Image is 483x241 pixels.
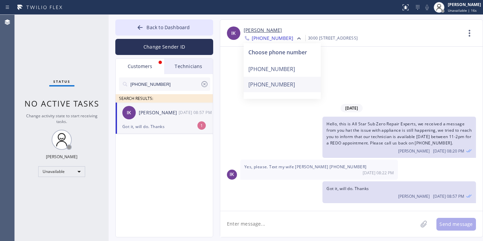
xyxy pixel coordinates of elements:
span: Unavailable | 16s [448,8,477,13]
div: 3000 [STREET_ADDRESS] [308,34,358,42]
span: Change activity state to start receiving tasks. [26,113,98,124]
div: Technicians [164,59,213,74]
span: [DATE] 08:22 PM [363,170,394,176]
div: 1 [197,121,206,130]
span: [PERSON_NAME] [398,193,430,199]
span: [PHONE_NUMBER] [252,35,293,43]
button: Change Sender ID [115,39,213,55]
span: SEARCH RESULTS: [119,96,153,101]
div: Choose phone number [248,48,316,57]
div: Customers [116,59,164,74]
div: [PERSON_NAME] [139,109,179,117]
span: IK [127,109,131,117]
div: Got it, will do. Thanks [122,123,206,130]
span: [DATE] [341,104,363,112]
div: [PHONE_NUMBER] [244,61,321,77]
span: [DATE] 08:20 PM [433,148,464,154]
span: [PERSON_NAME] [398,148,430,154]
span: IK [231,29,236,37]
span: Back to Dashboard [146,24,190,31]
span: [DATE] 08:57 PM [433,193,464,199]
span: Got it, will do. Thanks [326,186,369,191]
input: Search [130,77,200,91]
button: Back to Dashboard [115,19,213,36]
div: 08/18/2025 9:22 AM [240,160,398,180]
div: 08/18/2025 9:57 AM [179,109,214,116]
div: 08/18/2025 9:20 AM [322,117,476,158]
div: [PERSON_NAME] [46,154,77,160]
span: Hello, this is All Star Sub Zero Repair Experts, we received a message from you hat the issue wit... [326,121,472,146]
div: Unavailable [38,166,85,177]
span: Yes, please. Text my wife [PERSON_NAME] [PHONE_NUMBER] [244,164,367,170]
div: [PHONE_NUMBER] [244,77,321,92]
div: 08/18/2025 9:57 AM [322,181,476,203]
span: No active tasks [24,98,99,109]
button: Send message [436,218,476,231]
span: Status [53,79,70,84]
a: [PERSON_NAME] [244,26,282,34]
div: [PERSON_NAME] [448,2,481,7]
span: IK [230,171,234,178]
button: Mute [422,3,432,12]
